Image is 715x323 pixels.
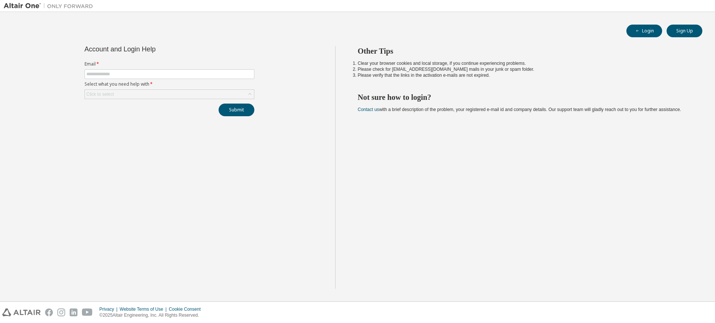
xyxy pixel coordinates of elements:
img: linkedin.svg [70,308,77,316]
img: facebook.svg [45,308,53,316]
li: Clear your browser cookies and local storage, if you continue experiencing problems. [358,60,689,66]
img: Altair One [4,2,97,10]
li: Please verify that the links in the activation e-mails are not expired. [358,72,689,78]
h2: Other Tips [358,46,689,56]
button: Login [626,25,662,37]
button: Sign Up [667,25,702,37]
label: Email [85,61,254,67]
li: Please check for [EMAIL_ADDRESS][DOMAIN_NAME] mails in your junk or spam folder. [358,66,689,72]
img: altair_logo.svg [2,308,41,316]
div: Account and Login Help [85,46,220,52]
div: Click to select [85,90,254,99]
h2: Not sure how to login? [358,92,689,102]
div: Privacy [99,306,120,312]
label: Select what you need help with [85,81,254,87]
img: instagram.svg [57,308,65,316]
p: © 2025 Altair Engineering, Inc. All Rights Reserved. [99,312,205,319]
div: Click to select [86,91,114,97]
img: youtube.svg [82,308,93,316]
span: with a brief description of the problem, your registered e-mail id and company details. Our suppo... [358,107,681,112]
a: Contact us [358,107,379,112]
div: Website Terms of Use [120,306,169,312]
button: Submit [219,104,254,116]
div: Cookie Consent [169,306,205,312]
